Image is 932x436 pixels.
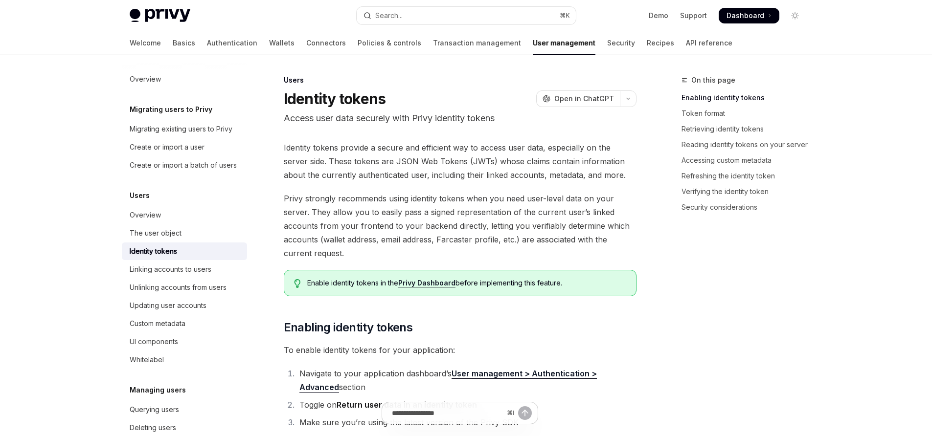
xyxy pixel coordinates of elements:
a: Querying users [122,401,247,418]
a: Privy Dashboard [398,279,455,287]
a: Overview [122,206,247,224]
a: Unlinking accounts from users [122,279,247,296]
button: Open search [357,7,576,24]
a: Policies & controls [358,31,421,55]
h1: Identity tokens [284,90,386,108]
a: Welcome [130,31,161,55]
a: Accessing custom metadata [682,153,811,168]
a: Create or import a batch of users [122,156,247,174]
a: Security considerations [682,199,811,215]
div: Updating user accounts [130,300,206,311]
span: Open in ChatGPT [554,94,614,104]
a: Enabling identity tokens [682,90,811,106]
span: To enable identity tokens for your application: [284,343,636,357]
a: Authentication [207,31,257,55]
a: Dashboard [719,8,779,23]
span: Identity tokens provide a secure and efficient way to access user data, especially on the server ... [284,141,636,182]
a: Reading identity tokens on your server [682,137,811,153]
a: Whitelabel [122,351,247,369]
input: Ask a question... [392,402,503,424]
h5: Managing users [130,384,186,396]
span: Dashboard [727,11,764,21]
div: The user object [130,227,182,239]
div: Querying users [130,404,179,415]
div: Overview [130,209,161,221]
a: Wallets [269,31,295,55]
a: Demo [649,11,668,21]
a: Support [680,11,707,21]
span: Enabling identity tokens [284,320,413,335]
a: Retrieving identity tokens [682,121,811,137]
a: Refreshing the identity token [682,168,811,184]
h5: Users [130,190,150,201]
button: Send message [518,406,532,420]
a: Connectors [306,31,346,55]
a: Transaction management [433,31,521,55]
div: Deleting users [130,422,176,434]
h5: Migrating users to Privy [130,104,212,115]
div: Migrating existing users to Privy [130,123,232,135]
a: Security [607,31,635,55]
li: Toggle on [296,398,636,412]
span: Enable identity tokens in the before implementing this feature. [307,278,626,288]
svg: Tip [294,279,301,288]
div: Custom metadata [130,318,185,329]
a: Basics [173,31,195,55]
span: Privy strongly recommends using identity tokens when you need user-level data on your server. The... [284,192,636,260]
a: UI components [122,333,247,350]
button: Toggle dark mode [787,8,803,23]
a: Migrating existing users to Privy [122,120,247,138]
button: Open in ChatGPT [536,90,620,107]
div: Users [284,75,636,85]
div: UI components [130,336,178,348]
div: Linking accounts to users [130,263,211,275]
a: Token format [682,106,811,121]
div: Identity tokens [130,245,177,257]
div: Create or import a batch of users [130,159,237,171]
a: The user object [122,224,247,242]
span: On this page [691,74,735,86]
a: Custom metadata [122,315,247,332]
a: Updating user accounts [122,297,247,314]
a: Overview [122,70,247,88]
div: Create or import a user [130,141,205,153]
div: Overview [130,73,161,85]
p: Access user data securely with Privy identity tokens [284,111,636,125]
a: Linking accounts to users [122,261,247,278]
div: Search... [375,10,403,22]
span: ⌘ K [560,12,570,20]
a: Create or import a user [122,138,247,156]
a: User management [533,31,595,55]
a: Recipes [647,31,674,55]
a: Identity tokens [122,242,247,260]
a: Verifying the identity token [682,184,811,199]
div: Whitelabel [130,354,164,366]
img: light logo [130,9,190,22]
div: Unlinking accounts from users [130,282,227,293]
li: Navigate to your application dashboard’s section [296,367,636,394]
a: API reference [686,31,732,55]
